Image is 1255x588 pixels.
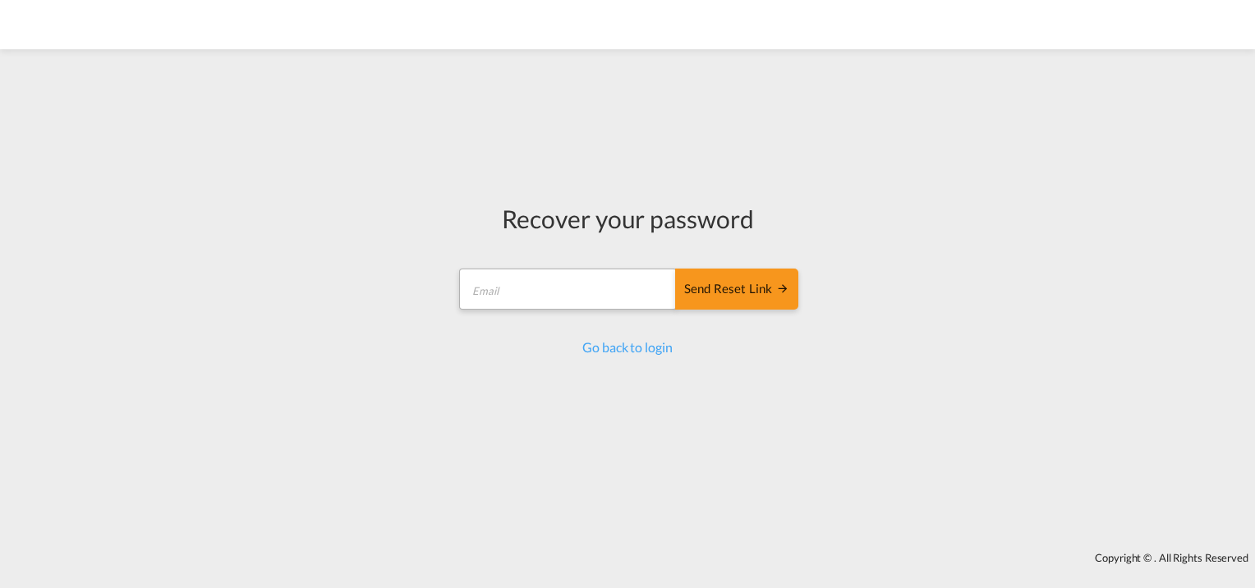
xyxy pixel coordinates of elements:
[582,339,672,355] a: Go back to login
[457,201,798,236] div: Recover your password
[675,269,798,310] button: SEND RESET LINK
[684,280,789,299] div: Send reset link
[776,282,789,295] md-icon: icon-arrow-right
[459,269,677,310] input: Email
